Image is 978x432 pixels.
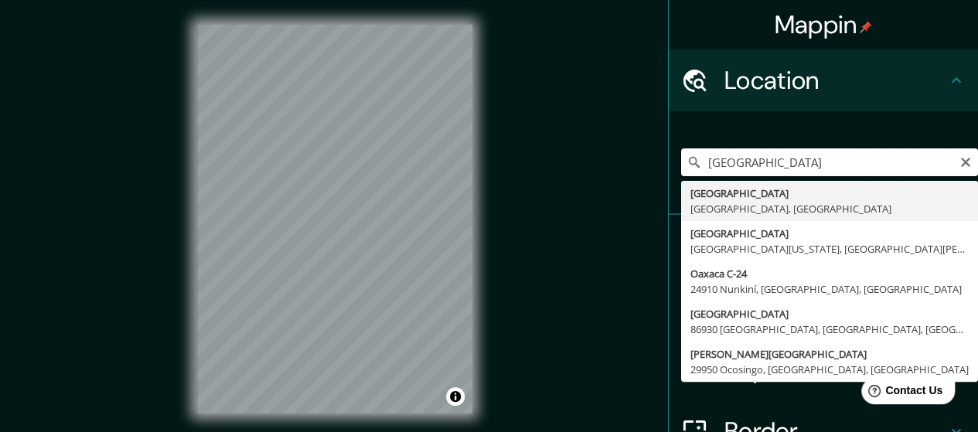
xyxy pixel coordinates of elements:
div: Pins [669,215,978,277]
h4: Mappin [775,9,873,40]
canvas: Map [197,25,472,413]
div: [GEOGRAPHIC_DATA][US_STATE], [GEOGRAPHIC_DATA][PERSON_NAME] 8240000, [GEOGRAPHIC_DATA] [690,241,969,257]
div: [GEOGRAPHIC_DATA] [690,226,969,241]
h4: Location [724,65,947,96]
input: Pick your city or area [681,148,978,176]
div: Layout [669,338,978,400]
div: Style [669,277,978,338]
button: Toggle attribution [446,387,465,406]
div: 24910 Nunkiní, [GEOGRAPHIC_DATA], [GEOGRAPHIC_DATA] [690,281,969,297]
button: Clear [959,154,972,168]
h4: Layout [724,354,947,385]
div: [GEOGRAPHIC_DATA] [690,185,969,201]
iframe: Help widget launcher [840,372,961,415]
div: Oaxaca C-24 [690,266,969,281]
div: [GEOGRAPHIC_DATA] [690,306,969,321]
div: [GEOGRAPHIC_DATA], [GEOGRAPHIC_DATA] [690,201,969,216]
img: pin-icon.png [860,21,872,33]
div: 29950 Ocosingo, [GEOGRAPHIC_DATA], [GEOGRAPHIC_DATA] [690,362,969,377]
div: Location [669,49,978,111]
div: 86930 [GEOGRAPHIC_DATA], [GEOGRAPHIC_DATA], [GEOGRAPHIC_DATA] [690,321,969,337]
div: [PERSON_NAME][GEOGRAPHIC_DATA] [690,346,969,362]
